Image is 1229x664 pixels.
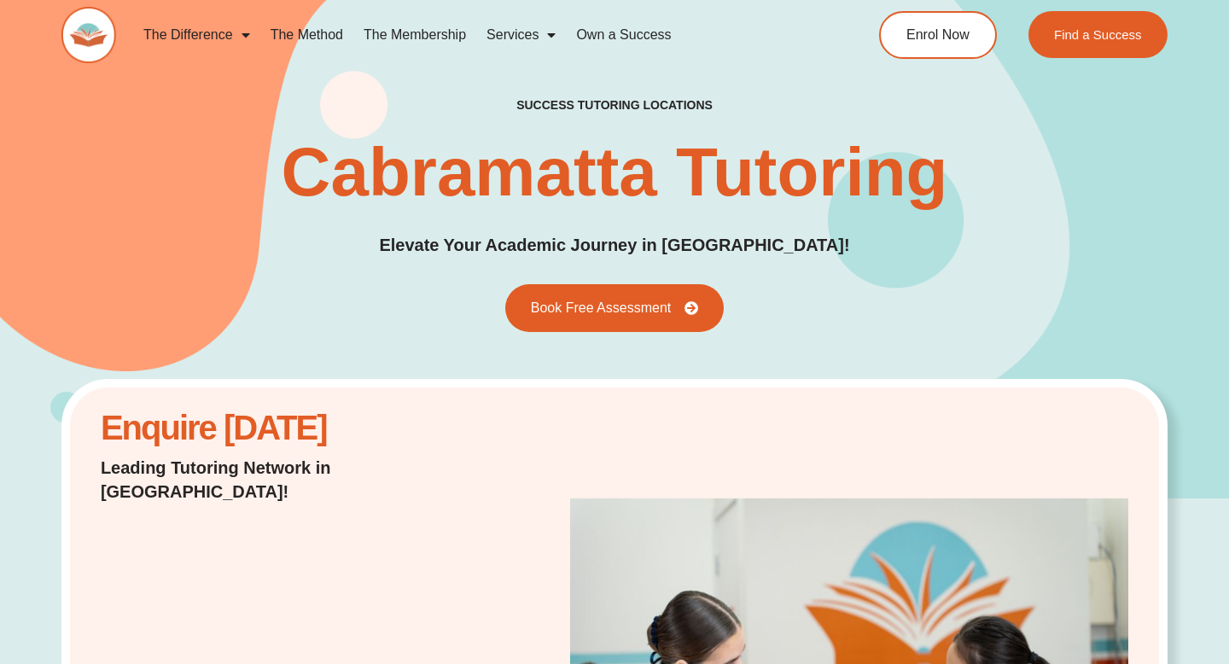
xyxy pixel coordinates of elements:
[516,97,713,113] h2: success tutoring locations
[260,15,353,55] a: The Method
[879,11,997,59] a: Enrol Now
[1028,11,1168,58] a: Find a Success
[906,28,970,42] span: Enrol Now
[531,301,672,315] span: Book Free Assessment
[133,15,260,55] a: The Difference
[505,284,725,332] a: Book Free Assessment
[133,15,816,55] nav: Menu
[566,15,681,55] a: Own a Success
[379,232,849,259] p: Elevate Your Academic Journey in [GEOGRAPHIC_DATA]!
[476,15,566,55] a: Services
[282,138,948,207] h1: Cabramatta Tutoring
[101,417,468,439] h2: Enquire [DATE]
[353,15,476,55] a: The Membership
[101,456,468,504] p: Leading Tutoring Network in [GEOGRAPHIC_DATA]!
[1054,28,1142,41] span: Find a Success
